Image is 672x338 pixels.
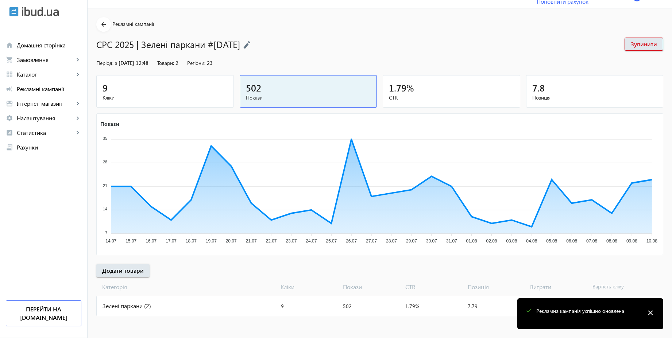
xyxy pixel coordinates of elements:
tspan: 15.07 [125,238,136,244]
span: [DATE] 12:48 [119,59,148,66]
tspan: 35 [103,136,107,140]
tspan: 24.07 [306,238,317,244]
img: ibud_text.svg [22,7,59,16]
span: Рекламні кампанії [17,85,81,93]
a: Перейти на [DOMAIN_NAME] [6,300,81,326]
tspan: 19.07 [206,238,217,244]
tspan: 22.07 [266,238,277,244]
tspan: 07.08 [586,238,597,244]
tspan: 21.07 [246,238,257,244]
tspan: 10.08 [646,238,657,244]
span: 2 [175,59,178,66]
mat-icon: settings [6,114,13,122]
tspan: 04.08 [526,238,537,244]
text: Покази [100,120,119,127]
span: Покази [340,283,402,291]
span: 9 [103,82,108,94]
span: 23 [207,59,213,66]
span: 7.8 [532,82,545,94]
mat-icon: keyboard_arrow_right [74,56,81,63]
span: Рахунки [17,144,81,151]
mat-icon: keyboard_arrow_right [74,129,81,136]
span: Регіони: [187,59,205,66]
mat-icon: receipt_long [6,144,13,151]
div: Зелені паркани (2) [97,296,278,316]
tspan: 02.08 [486,238,497,244]
tspan: 25.07 [326,238,337,244]
tspan: 30.07 [426,238,437,244]
span: 9 [281,303,284,310]
mat-icon: check [524,306,533,315]
mat-icon: analytics [6,129,13,136]
tspan: 03.08 [506,238,517,244]
tspan: 21 [103,183,107,188]
tspan: 29.07 [406,238,417,244]
tspan: 14 [103,207,107,211]
tspan: 06.08 [566,238,577,244]
span: Зупинити [631,40,657,48]
span: 1.79 [389,82,406,94]
span: Каталог [17,71,74,78]
span: Категорія [96,283,278,291]
mat-icon: shopping_cart [6,56,13,63]
mat-icon: keyboard_arrow_right [74,100,81,107]
span: 7.79 [468,303,478,310]
span: Статистика [17,129,74,136]
mat-icon: home [6,42,13,49]
span: Замовлення [17,56,74,63]
tspan: 05.08 [546,238,557,244]
button: Зупинити [625,38,663,51]
h1: CPC 2025 | Зелені паркани #[DATE] [96,38,617,51]
span: Налаштування [17,114,74,122]
tspan: 17.07 [166,238,177,244]
tspan: 18.07 [186,238,197,244]
tspan: 01.08 [466,238,477,244]
span: Витрати [527,283,590,291]
span: % [406,82,414,94]
span: Інтернет-магазин [17,100,74,107]
mat-icon: keyboard_arrow_right [74,114,81,122]
tspan: 27.07 [366,238,377,244]
tspan: 28.07 [386,238,397,244]
mat-icon: grid_view [6,71,13,78]
tspan: 31.07 [446,238,457,244]
tspan: 14.07 [105,238,116,244]
mat-icon: close [645,307,656,318]
tspan: 08.08 [606,238,617,244]
mat-icon: campaign [6,85,13,93]
span: Вартість кліку [590,283,652,291]
tspan: 23.07 [286,238,297,244]
tspan: 20.07 [226,238,237,244]
span: Кліки [278,283,340,291]
span: Рекламні кампанії [112,20,154,27]
img: ibud.svg [9,7,19,16]
span: 502 [246,82,261,94]
span: Товари: [157,59,174,66]
p: Рекламна кампанія успішно оновлена [536,307,641,315]
span: CTR [389,94,514,101]
tspan: 16.07 [146,238,157,244]
tspan: 7 [105,230,107,235]
tspan: 09.08 [626,238,637,244]
span: 1.79% [405,303,419,310]
span: Покази [246,94,371,101]
span: Позиція [465,283,527,291]
mat-icon: keyboard_arrow_right [74,71,81,78]
tspan: 26.07 [346,238,357,244]
span: Період: з [96,59,117,66]
tspan: 28 [103,160,107,164]
span: CTR [402,283,465,291]
span: Додати товари [102,267,144,275]
span: 502 [343,303,352,310]
mat-icon: arrow_back [99,20,108,29]
span: Кліки [103,94,228,101]
span: Домашня сторінка [17,42,81,49]
button: Додати товари [96,264,150,277]
mat-icon: storefront [6,100,13,107]
span: Позиція [532,94,657,101]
